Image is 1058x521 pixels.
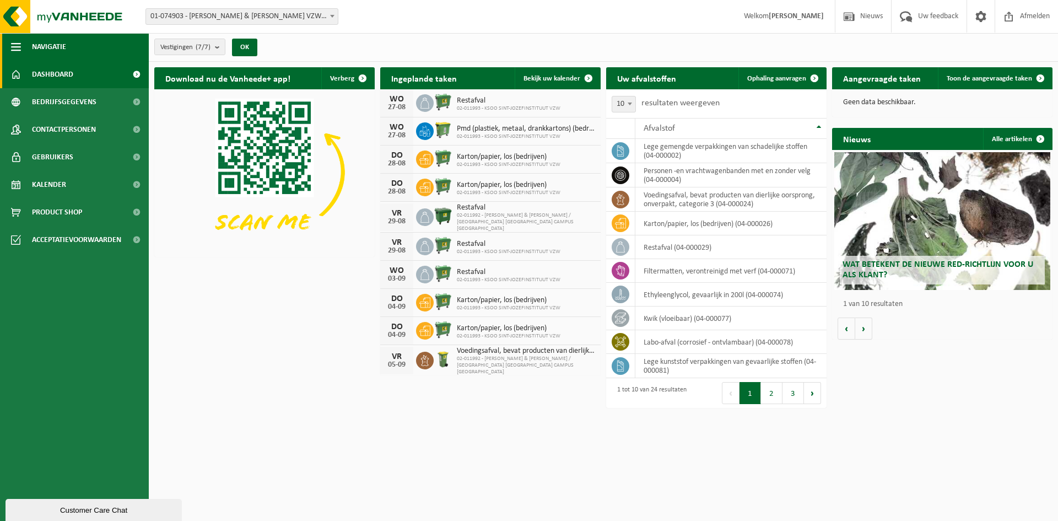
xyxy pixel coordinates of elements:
h2: Uw afvalstoffen [606,67,687,89]
button: 3 [782,382,804,404]
td: labo-afval (corrosief - ontvlambaar) (04-000078) [635,330,827,354]
a: Toon de aangevraagde taken [938,67,1051,89]
td: lege kunststof verpakkingen van gevaarlijke stoffen (04-000081) [635,354,827,378]
span: 02-011993 - KSOO SINT-JOZEFINSTITUUT VZW [457,190,560,196]
div: 29-08 [386,218,408,225]
h2: Nieuws [832,128,882,149]
img: WB-0770-HPE-GN-50 [434,121,452,139]
a: Ophaling aanvragen [738,67,825,89]
div: 28-08 [386,188,408,196]
label: resultaten weergeven [641,99,720,108]
span: 02-011993 - KSOO SINT-JOZEFINSTITUUT VZW [457,133,595,140]
span: Restafval [457,240,560,249]
span: Product Shop [32,198,82,226]
span: 01-074903 - PETRUS & PAULUS VZW AFD OLVO - OOSTENDE [145,8,338,25]
span: Contactpersonen [32,116,96,143]
p: 1 van 10 resultaten [843,300,1047,308]
div: 29-08 [386,247,408,255]
div: DO [386,323,408,331]
button: Previous [722,382,739,404]
img: WB-0770-HPE-GN-01 [434,149,452,168]
span: 01-074903 - PETRUS & PAULUS VZW AFD OLVO - OOSTENDE [146,9,338,24]
button: Vorige [838,318,855,340]
img: WB-0770-HPE-GN-01 [434,177,452,196]
strong: [PERSON_NAME] [769,12,824,20]
h2: Ingeplande taken [380,67,468,89]
span: Karton/papier, los (bedrijven) [457,181,560,190]
span: Bedrijfsgegevens [32,88,96,116]
span: 02-011993 - KSOO SINT-JOZEFINSTITUUT VZW [457,305,560,311]
span: Navigatie [32,33,66,61]
span: Vestigingen [160,39,210,56]
div: VR [386,209,408,218]
a: Wat betekent de nieuwe RED-richtlijn voor u als klant? [834,152,1050,290]
span: Karton/papier, los (bedrijven) [457,153,560,162]
span: 02-011992 - [PERSON_NAME] & [PERSON_NAME] / [GEOGRAPHIC_DATA] [GEOGRAPHIC_DATA] CAMPUS [GEOGRAPHI... [457,212,595,232]
h2: Download nu de Vanheede+ app! [154,67,301,89]
div: DO [386,179,408,188]
div: DO [386,151,408,160]
p: Geen data beschikbaar. [843,99,1041,106]
td: personen -en vrachtwagenbanden met en zonder velg (04-000004) [635,163,827,187]
img: WB-1100-HPE-GN-01 [434,207,452,225]
span: Restafval [457,96,560,105]
div: WO [386,123,408,132]
img: WB-0770-HPE-GN-01 [434,320,452,339]
span: 02-011993 - KSOO SINT-JOZEFINSTITUUT VZW [457,249,560,255]
td: karton/papier, los (bedrijven) (04-000026) [635,212,827,235]
span: Toon de aangevraagde taken [947,75,1032,82]
div: 04-09 [386,331,408,339]
span: Karton/papier, los (bedrijven) [457,324,560,333]
span: Restafval [457,268,560,277]
div: 05-09 [386,361,408,369]
span: Kalender [32,171,66,198]
img: WB-0770-HPE-GN-01 [434,264,452,283]
span: Pmd (plastiek, metaal, drankkartons) (bedrijven) [457,125,595,133]
div: 04-09 [386,303,408,311]
button: 1 [739,382,761,404]
span: Ophaling aanvragen [747,75,806,82]
a: Alle artikelen [983,128,1051,150]
span: 10 [612,96,636,112]
td: lege gemengde verpakkingen van schadelijke stoffen (04-000002) [635,139,827,163]
td: ethyleenglycol, gevaarlijk in 200l (04-000074) [635,283,827,307]
div: 28-08 [386,160,408,168]
span: Acceptatievoorwaarden [32,226,121,254]
div: WO [386,95,408,104]
img: Download de VHEPlus App [154,89,375,255]
button: Volgende [855,318,872,340]
span: Voedingsafval, bevat producten van dierlijke oorsprong, onverpakt, categorie 3 [457,347,595,356]
td: voedingsafval, bevat producten van dierlijke oorsprong, onverpakt, categorie 3 (04-000024) [635,187,827,212]
img: WB-0770-HPE-GN-01 [434,236,452,255]
td: kwik (vloeibaar) (04-000077) [635,307,827,330]
span: Karton/papier, los (bedrijven) [457,296,560,305]
div: 27-08 [386,104,408,111]
iframe: chat widget [6,497,184,521]
td: filtermatten, verontreinigd met verf (04-000071) [635,259,827,283]
span: 02-011993 - KSOO SINT-JOZEFINSTITUUT VZW [457,333,560,340]
div: 27-08 [386,132,408,139]
div: DO [386,294,408,303]
span: Bekijk uw kalender [523,75,580,82]
img: WB-0140-HPE-GN-50 [434,350,452,369]
count: (7/7) [196,44,210,51]
div: VR [386,238,408,247]
div: 1 tot 10 van 24 resultaten [612,381,687,405]
span: 02-011993 - KSOO SINT-JOZEFINSTITUUT VZW [457,105,560,112]
span: Verberg [330,75,354,82]
img: WB-0770-HPE-GN-01 [434,93,452,111]
td: restafval (04-000029) [635,235,827,259]
button: 2 [761,382,782,404]
div: 03-09 [386,275,408,283]
span: Wat betekent de nieuwe RED-richtlijn voor u als klant? [843,260,1033,280]
a: Bekijk uw kalender [515,67,600,89]
span: Gebruikers [32,143,73,171]
button: Verberg [321,67,374,89]
button: Next [804,382,821,404]
span: 02-011993 - KSOO SINT-JOZEFINSTITUUT VZW [457,162,560,168]
span: Afvalstof [644,124,675,133]
button: Vestigingen(7/7) [154,39,225,55]
span: 02-011992 - [PERSON_NAME] & [PERSON_NAME] / [GEOGRAPHIC_DATA] [GEOGRAPHIC_DATA] CAMPUS [GEOGRAPHI... [457,356,595,375]
h2: Aangevraagde taken [832,67,932,89]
